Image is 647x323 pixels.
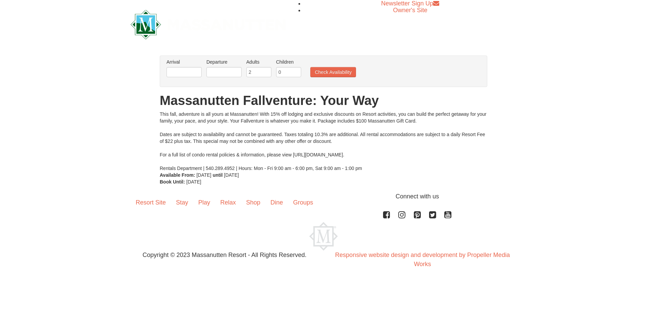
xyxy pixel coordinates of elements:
button: Check Availability [310,67,356,77]
a: Massanutten Resort [131,16,286,31]
p: Connect with us [131,192,516,201]
a: Owner's Site [393,7,427,14]
a: Groups [288,192,318,213]
a: Relax [215,192,241,213]
a: Responsive website design and development by Propeller Media Works [335,252,510,267]
a: Play [193,192,215,213]
label: Departure [206,59,242,65]
p: Copyright © 2023 Massanutten Resort - All Rights Reserved. [126,251,323,260]
label: Arrival [166,59,202,65]
a: Dine [265,192,288,213]
strong: until [213,172,223,178]
span: [DATE] [196,172,211,178]
strong: Available From: [160,172,195,178]
h1: Massanutten Fallventure: Your Way [160,94,487,107]
a: Shop [241,192,265,213]
a: Stay [171,192,193,213]
img: Massanutten Resort Logo [131,10,286,39]
a: Resort Site [131,192,171,213]
label: Children [276,59,301,65]
label: Adults [246,59,271,65]
span: [DATE] [186,179,201,185]
div: This fall, adventure is all yours at Massanutten! With 15% off lodging and exclusive discounts on... [160,111,487,172]
img: Massanutten Resort Logo [309,222,338,251]
strong: Book Until: [160,179,185,185]
span: [DATE] [224,172,239,178]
